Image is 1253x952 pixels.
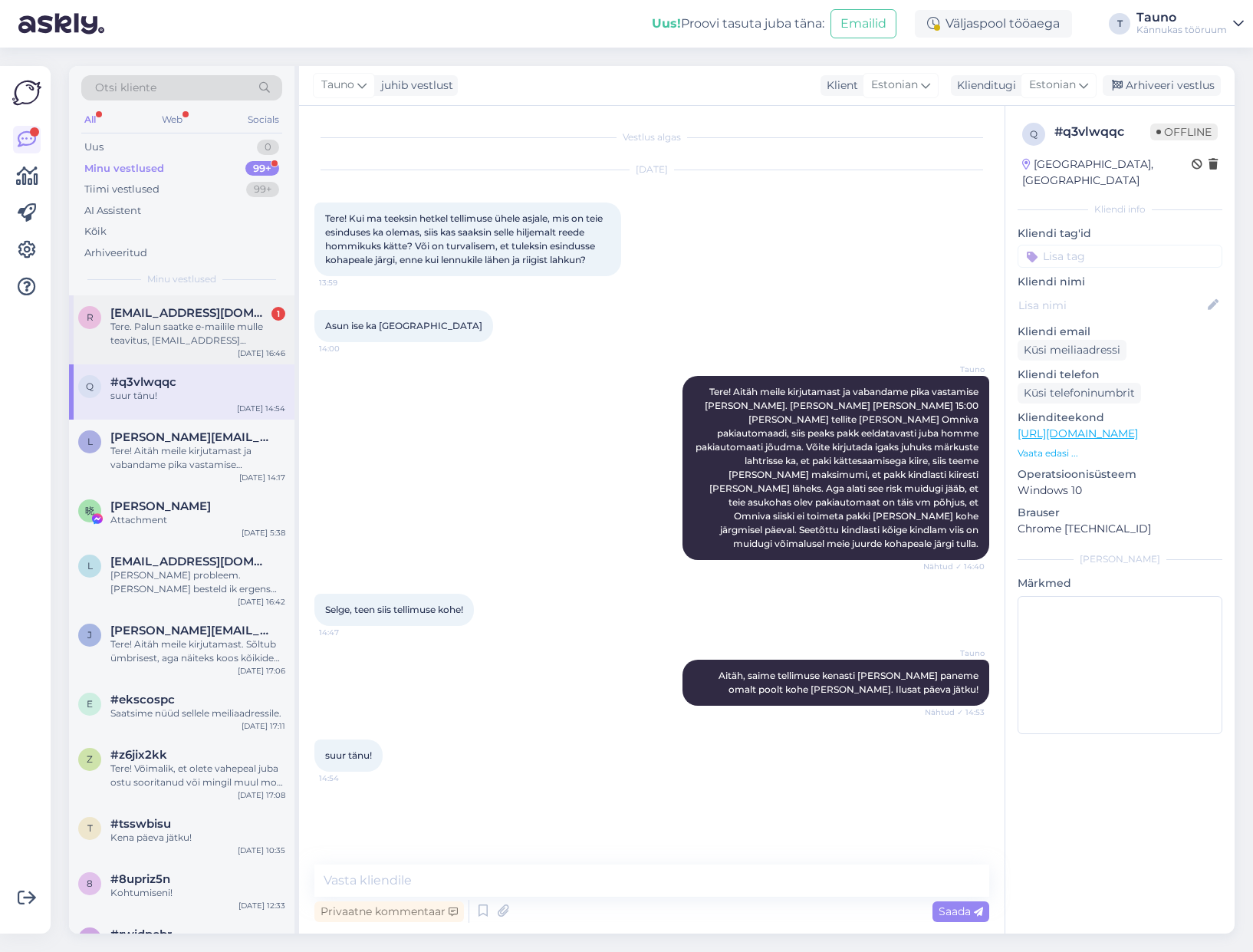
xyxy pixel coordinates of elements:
div: T [1109,13,1130,35]
span: Tauno [927,647,985,659]
p: Kliendi tag'id [1018,226,1222,242]
b: Uus! [652,16,681,31]
div: juhib vestlust [375,77,453,94]
div: Tere! Aitäh meile kirjutamast ja vabandame pika vastamise [PERSON_NAME]. Jah, see toode on meil p... [110,444,285,472]
div: 99+ [246,182,279,197]
span: 晓辉 胡 [110,499,211,513]
span: r [87,933,94,944]
span: #q3vlwqqc [110,375,176,389]
p: Windows 10 [1018,483,1222,499]
div: [DATE] [314,163,989,176]
p: Chrome [TECHNICAL_ID] [1018,521,1222,537]
div: [DATE] 17:08 [238,789,285,801]
p: Operatsioonisüsteem [1018,466,1222,483]
span: lauri.kummel@gmail.com [110,430,270,444]
div: Arhiveeri vestlus [1103,75,1221,96]
div: Web [159,110,186,130]
span: Selge, teen siis tellimuse kohe! [325,604,463,615]
div: suur tänu! [110,389,285,403]
div: 1 [271,307,285,321]
span: 晓 [85,505,94,516]
div: [DATE] 17:06 [238,665,285,677]
div: AI Assistent [84,203,141,219]
p: Kliendi telefon [1018,367,1222,383]
span: e [87,698,93,710]
span: 8 [87,878,93,889]
div: Tere! Aitäh meile kirjutamast. Sõltub ümbrisest, aga näiteks koos kõikide Spigen ümbristega saab ... [110,637,285,665]
div: Vestlus algas [314,130,989,144]
span: Offline [1150,124,1218,140]
span: Nähtud ✓ 14:40 [923,561,985,572]
span: reimu.saaremaa@gmail.com [110,306,270,320]
span: #ekscospc [110,693,175,707]
p: Brauser [1018,505,1222,521]
div: Attachment [110,513,285,527]
span: #tsswbisu [110,817,171,831]
div: [PERSON_NAME] probleem. [PERSON_NAME] besteld ik ergens anders, als dat beter is. Het moet ook ni... [110,568,285,596]
div: 99+ [245,161,279,176]
input: Lisa tag [1018,245,1222,268]
span: 14:54 [319,772,377,784]
div: [DATE] 10:35 [238,845,285,856]
div: [DATE] 16:46 [238,348,285,359]
input: Lisa nimi [1018,297,1205,314]
div: Kännukas tööruum [1136,24,1227,36]
span: Estonian [871,77,918,94]
div: [GEOGRAPHIC_DATA], [GEOGRAPHIC_DATA] [1022,156,1192,189]
span: 14:47 [319,627,377,638]
span: #z6jix2kk [110,748,167,762]
div: [DATE] 14:17 [239,472,285,483]
div: Arhiveeritud [84,245,147,261]
span: Tauno [321,77,354,94]
span: q [86,380,94,392]
button: Emailid [830,9,896,38]
div: Küsi meiliaadressi [1018,340,1126,361]
div: All [81,110,99,130]
div: Väljaspool tööaega [915,10,1072,38]
span: suur tänu! [325,749,372,761]
span: Tere! Kui ma teeksin hetkel tellimuse ühele asjale, mis on teie esinduses ka olemas, siis kas saa... [325,212,605,265]
div: Kena päeva jätku! [110,831,285,845]
div: [DATE] 17:11 [242,720,285,732]
span: Aitäh, saime tellimuse kenasti [PERSON_NAME] paneme omalt poolt kohe [PERSON_NAME]. Ilusat päeva ... [719,670,981,695]
span: z [87,753,93,765]
p: Kliendi nimi [1018,274,1222,290]
div: Socials [245,110,282,130]
span: j [87,629,92,641]
div: Kõik [84,224,107,239]
div: Saatsime nüüd sellele meiliaadressile. [110,707,285,720]
span: 14:00 [319,343,377,354]
div: Tere! Võimalik, et olete vahepeal juba ostu sooritanud või mingil muul moel lahenduse leidnud, ag... [110,762,285,789]
span: le.verkamman@solcon.nl [110,555,270,568]
a: TaunoKännukas tööruum [1136,12,1244,36]
span: Otsi kliente [95,80,156,96]
span: Tere! Aitäh meile kirjutamast ja vabandame pika vastamise [PERSON_NAME]. [PERSON_NAME] [PERSON_NA... [696,386,981,549]
div: Minu vestlused [84,161,164,176]
span: #rwidpcbr [110,927,172,941]
div: Proovi tasuta juba täna: [652,15,824,33]
span: q [1030,128,1038,140]
div: [DATE] 14:54 [237,403,285,414]
span: Saada [939,904,983,918]
div: Privaatne kommentaar [314,901,464,922]
div: Tauno [1136,12,1227,24]
div: Küsi telefoninumbrit [1018,383,1141,404]
div: Uus [84,140,104,155]
span: Estonian [1029,77,1076,94]
div: 0 [257,140,279,155]
div: [PERSON_NAME] [1018,552,1222,566]
div: Kohtumiseni! [110,886,285,900]
div: [DATE] 12:33 [238,900,285,911]
div: [DATE] 16:42 [238,596,285,608]
p: Vaata edasi ... [1018,446,1222,460]
span: #8upriz5n [110,872,170,886]
div: # q3vlwqqc [1054,123,1150,141]
p: Märkmed [1018,575,1222,591]
div: Tere. Palun saatke e-mailile mulle teavitus, [EMAIL_ADDRESS][DOMAIN_NAME]. [110,320,285,348]
span: Asun ise ka [GEOGRAPHIC_DATA] [325,320,482,331]
span: t [87,822,93,834]
div: Kliendi info [1018,203,1222,216]
img: Askly Logo [12,78,41,107]
span: 13:59 [319,277,377,288]
span: Nähtud ✓ 14:53 [925,707,985,718]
